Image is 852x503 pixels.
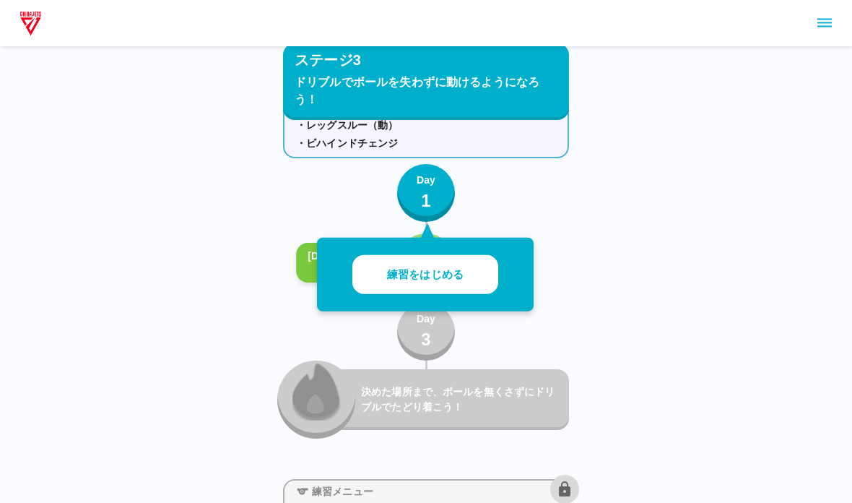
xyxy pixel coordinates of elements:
p: ステージ3 [295,49,361,71]
button: locked_fire_icon [277,361,355,439]
p: 1 [421,188,431,214]
p: [DATE]の練習 [308,249,373,264]
p: 練習をはじめる [387,267,464,283]
button: Day3 [397,303,455,361]
p: 3 [421,327,431,353]
button: Day1 [397,164,455,222]
button: 練習をはじめる [352,255,498,295]
p: ・ビハインドチェンジ [296,136,556,151]
img: locked_fire_icon [292,361,341,421]
p: ・レッグスルー（動） [296,118,556,133]
img: dummy [17,9,44,38]
p: ドリブルでボールを失わずに動けるようになろう！ [295,74,557,108]
p: Day [417,311,435,327]
button: sidemenu [812,11,837,35]
p: 決めた場所まで、ボールを無くさずにドリブルでたどり着こう！ [361,384,563,415]
p: Day [417,173,435,188]
p: 練習メニュー [312,484,373,499]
